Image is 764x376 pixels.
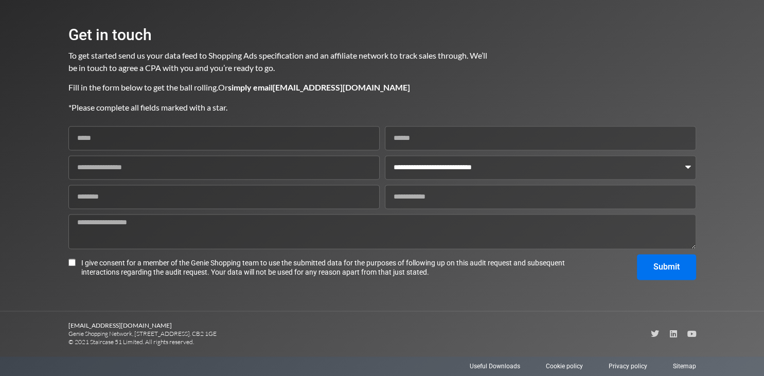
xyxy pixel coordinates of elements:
[68,82,218,92] span: Fill in the form below to get the ball rolling.
[546,362,583,371] a: Cookie policy
[81,258,570,277] span: I give consent for a member of the Genie Shopping team to use the submitted data for the purposes...
[68,321,172,329] b: [EMAIL_ADDRESS][DOMAIN_NAME]
[637,254,696,280] button: Submit
[68,27,488,43] h2: Get in touch
[68,101,488,114] p: *Please complete all fields marked with a star.
[68,321,382,346] p: Genie Shopping Network, [STREET_ADDRESS]. CB2 1GE © 2021 Staircase 51 Limited. All rights reserved.
[470,362,520,371] a: Useful Downloads
[653,263,680,271] span: Submit
[68,50,489,73] span: To get started send us your data feed to Shopping Ads specification and an affiliate network to t...
[609,362,647,371] a: Privacy policy
[218,82,410,92] span: Or
[673,362,696,371] a: Sitemap
[228,82,410,92] b: simply email [EMAIL_ADDRESS][DOMAIN_NAME]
